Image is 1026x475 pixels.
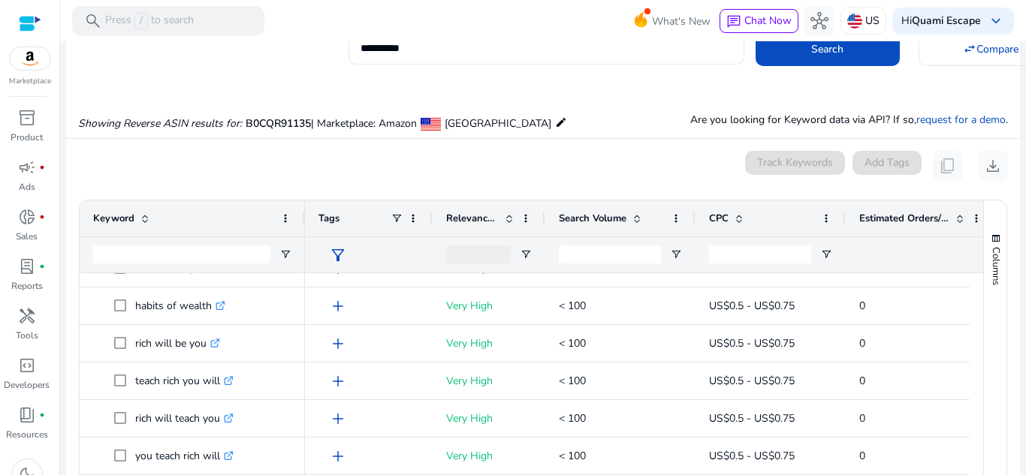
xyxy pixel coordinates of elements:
span: add [329,335,347,353]
img: us.svg [847,14,862,29]
span: lab_profile [18,257,36,275]
span: add [329,297,347,315]
p: Developers [4,378,50,392]
input: Search Volume Filter Input [559,245,661,263]
p: Very High [446,440,532,471]
span: Search [811,41,843,57]
i: Showing Reverse ASIN results for: [78,116,242,131]
span: hub [810,12,828,30]
span: Columns [989,247,1003,285]
mat-icon: swap_horiz [963,42,976,56]
p: Very High [446,290,532,321]
p: you teach rich will [135,440,234,471]
span: US$0.5 - US$0.75 [709,411,795,425]
span: download [984,157,1002,175]
span: fiber_manual_record [39,164,45,170]
span: 0 [859,411,865,425]
span: 0 [859,374,865,388]
span: code_blocks [18,356,36,374]
b: Quami Escape [912,14,981,28]
span: Keyword [93,212,134,225]
span: 0 [859,299,865,313]
button: Open Filter Menu [279,248,291,260]
input: CPC Filter Input [709,245,811,263]
span: book_4 [18,406,36,424]
span: < 100 [559,299,586,313]
span: 0 [859,449,865,463]
span: B0CQR91135 [246,116,311,131]
p: Ads [19,180,35,194]
p: Reports [11,279,43,293]
span: What's New [652,8,711,35]
span: add [329,372,347,390]
button: Open Filter Menu [670,248,682,260]
p: habits of wealth [135,290,225,321]
span: search [84,12,102,30]
span: chat [726,14,741,29]
p: Product [11,131,43,144]
span: Search Volume [559,212,626,225]
button: Open Filter Menu [820,248,832,260]
span: 236 [559,261,577,275]
span: add [329,260,347,278]
span: US$0.5 - US$0.75 [709,299,795,313]
p: rich will be you [135,328,220,359]
p: Sales [16,230,38,243]
input: Keyword Filter Input [93,245,270,263]
span: fiber_manual_record [39,412,45,418]
span: < 100 [559,374,586,388]
span: add [329,410,347,428]
p: Resources [6,428,48,441]
p: Marketplace [9,76,51,87]
span: [GEOGRAPHIC_DATA] [445,116,551,131]
button: Search [756,32,900,66]
p: Are you looking for Keyword data via API? If so, . [690,112,1008,128]
p: Tools [16,329,38,342]
span: US$0.5 - US$0.75 [709,336,795,350]
span: filter_alt [329,246,347,264]
img: amazon.svg [10,47,50,70]
span: inventory_2 [18,109,36,127]
span: Estimated Orders/Month [859,212,949,225]
span: < 100 [559,336,586,350]
span: US$0.5 - US$0.75 [709,449,795,463]
a: request for a demo [916,113,1006,127]
button: download [978,151,1008,181]
p: teach rich you will [135,365,234,396]
p: Very High [446,328,532,359]
span: US$0.5 - US$0.75 [709,374,795,388]
span: CPC [709,212,729,225]
button: chatChat Now [720,9,798,33]
span: < 100 [559,449,586,463]
p: Hi [901,16,981,26]
button: hub [804,6,834,36]
p: Very High [446,403,532,434]
p: US [865,8,880,34]
span: Tags [318,212,339,225]
span: handyman [18,307,36,325]
span: donut_small [18,208,36,226]
span: fiber_manual_record [39,214,45,220]
span: Chat Now [744,14,792,28]
span: Compare [976,41,1018,57]
span: add [329,447,347,465]
p: Very High [446,365,532,396]
span: < 100 [559,411,586,425]
span: keyboard_arrow_down [987,12,1005,30]
span: Relevance Score [446,212,499,225]
p: rich will teach you [135,403,234,434]
span: 0 [859,336,865,350]
p: Press to search [105,13,194,29]
span: campaign [18,158,36,176]
mat-icon: edit [555,113,567,131]
button: Open Filter Menu [520,248,532,260]
span: / [134,13,148,29]
span: | Marketplace: Amazon [311,116,417,131]
span: fiber_manual_record [39,263,45,269]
